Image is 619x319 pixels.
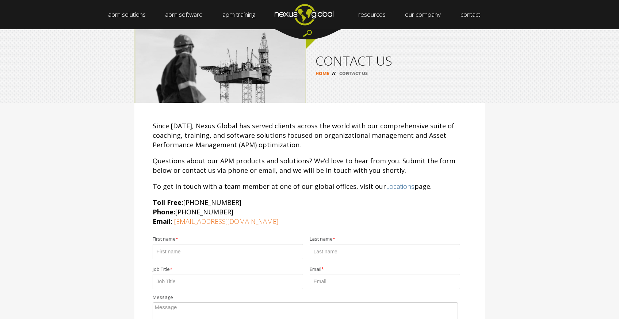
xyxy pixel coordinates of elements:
p: Questions about our APM products and solutions? We’d love to hear from you. Submit the form below... [153,156,467,175]
span: Email [310,267,321,272]
p: Since [DATE], Nexus Global has served clients across the world with our comprehensive suite of co... [153,121,467,149]
a: [EMAIL_ADDRESS][DOMAIN_NAME] [174,217,278,226]
input: First name [153,244,303,259]
input: Job Title [153,274,303,289]
a: Locations [386,182,414,191]
strong: Phone: [153,207,175,216]
span: // [329,70,338,77]
span: Message [153,295,173,300]
a: HOME [316,70,329,77]
span: Job Title [153,267,170,272]
strong: Toll Free: [153,198,183,207]
h1: CONTACT US [316,54,475,67]
span: Last name [310,236,333,242]
input: Email [310,274,460,289]
strong: Email: [153,217,172,226]
p: To get in touch with a team member at one of our global offices, visit our page. [153,182,467,191]
span: First name [153,236,176,242]
input: Last name [310,244,460,259]
p: [PHONE_NUMBER] [PHONE_NUMBER] [153,198,467,226]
